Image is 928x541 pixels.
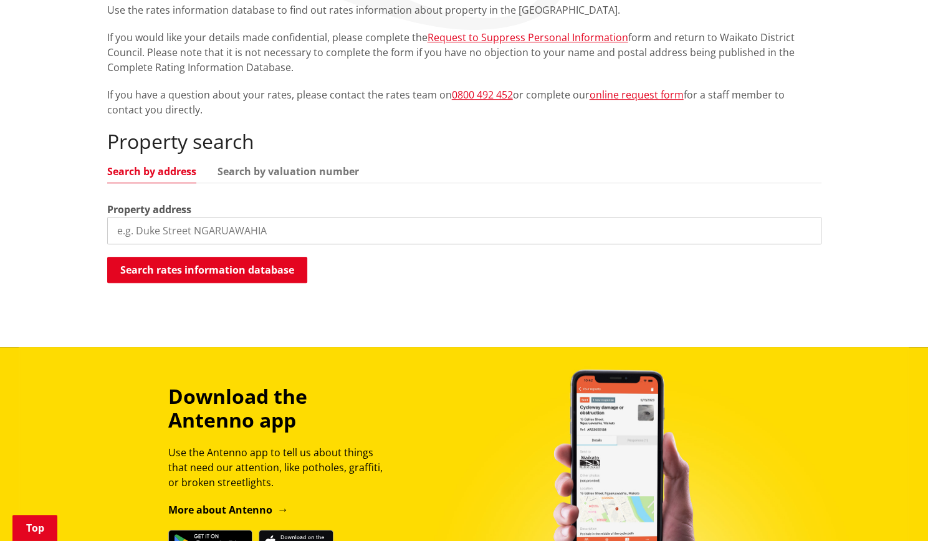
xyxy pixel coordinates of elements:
label: Property address [107,202,191,217]
a: 0800 492 452 [452,88,513,102]
h2: Property search [107,130,821,153]
p: If you would like your details made confidential, please complete the form and return to Waikato ... [107,30,821,75]
a: Top [12,515,57,541]
p: Use the rates information database to find out rates information about property in the [GEOGRAPHI... [107,2,821,17]
p: Use the Antenno app to tell us about things that need our attention, like potholes, graffiti, or ... [168,445,394,490]
a: Request to Suppress Personal Information [428,31,628,44]
a: Search by address [107,166,196,176]
a: More about Antenno [168,503,289,517]
input: e.g. Duke Street NGARUAWAHIA [107,217,821,244]
a: online request form [590,88,684,102]
a: Search by valuation number [218,166,359,176]
h3: Download the Antenno app [168,385,394,433]
button: Search rates information database [107,257,307,283]
p: If you have a question about your rates, please contact the rates team on or complete our for a s... [107,87,821,117]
